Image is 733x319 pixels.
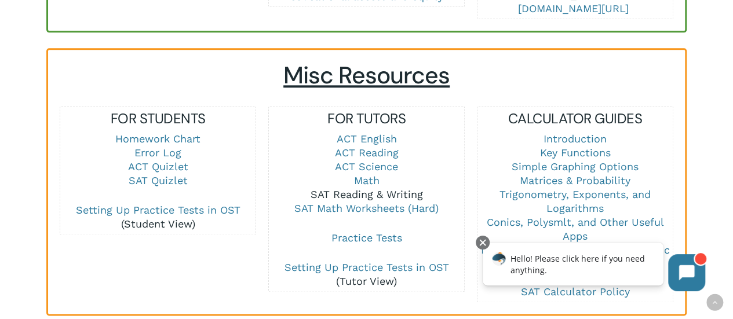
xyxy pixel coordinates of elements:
iframe: Chatbot [471,233,717,303]
a: [DOMAIN_NAME][URL] [518,2,629,14]
a: Key Functions [539,146,610,159]
a: Practice Tests [331,232,402,244]
a: ACT Science [335,160,398,173]
a: Math [354,174,380,186]
a: Setting Up Practice Tests in OST [76,204,240,216]
a: Setting Up Practice Tests in OST [285,261,449,273]
a: ACT Quizlet [128,160,188,173]
a: Error Log [134,146,181,159]
a: ACT Reading [335,146,399,159]
span: Misc Resources [283,60,450,91]
h5: CALCULATOR GUIDES [477,109,672,128]
a: Introduction [544,133,607,145]
a: Homework Chart [115,133,200,145]
a: SAT Reading & Writing [311,188,423,200]
h5: FOR STUDENTS [60,109,255,128]
p: (Student View) [60,203,255,231]
a: Trigonometry, Exponents, and Logarithms [499,188,651,214]
a: SAT Quizlet [129,174,188,186]
a: ACT English [337,133,397,145]
a: SAT Math Worksheets (Hard) [294,202,439,214]
p: (Tutor View) [269,261,464,288]
a: Conics, Polysmlt, and Other Useful Apps [486,216,663,242]
h5: FOR TUTORS [269,109,464,128]
a: Simple Graphing Options [512,160,639,173]
a: Matrices & Probability [520,174,630,186]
